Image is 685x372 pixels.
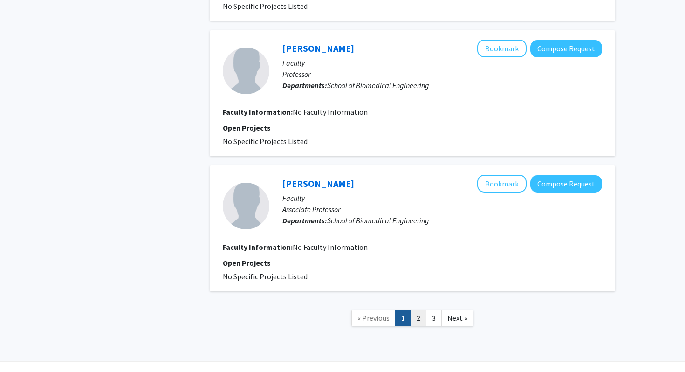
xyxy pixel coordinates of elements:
span: No Faculty Information [293,107,368,117]
p: Open Projects [223,122,602,133]
a: 2 [411,310,426,326]
b: Faculty Information: [223,242,293,252]
a: 1 [395,310,411,326]
span: No Specific Projects Listed [223,272,308,281]
button: Compose Request to Yinghui Zhong [530,175,602,193]
a: 3 [426,310,442,326]
span: Next » [447,313,467,323]
iframe: Chat [7,330,40,365]
b: Faculty Information: [223,107,293,117]
span: No Faculty Information [293,242,368,252]
button: Add Yinghui Zhong to Bookmarks [477,175,527,193]
a: Next [441,310,473,326]
button: Add Lin Han to Bookmarks [477,40,527,57]
a: Previous Page [351,310,396,326]
nav: Page navigation [210,301,615,338]
b: Departments: [282,81,327,90]
span: No Specific Projects Listed [223,1,308,11]
button: Compose Request to Lin Han [530,40,602,57]
p: Faculty [282,57,602,69]
a: [PERSON_NAME] [282,42,354,54]
span: School of Biomedical Engineering [327,216,429,225]
p: Associate Professor [282,204,602,215]
span: « Previous [357,313,390,323]
a: [PERSON_NAME] [282,178,354,189]
b: Departments: [282,216,327,225]
p: Professor [282,69,602,80]
span: School of Biomedical Engineering [327,81,429,90]
p: Open Projects [223,257,602,269]
span: No Specific Projects Listed [223,137,308,146]
p: Faculty [282,193,602,204]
